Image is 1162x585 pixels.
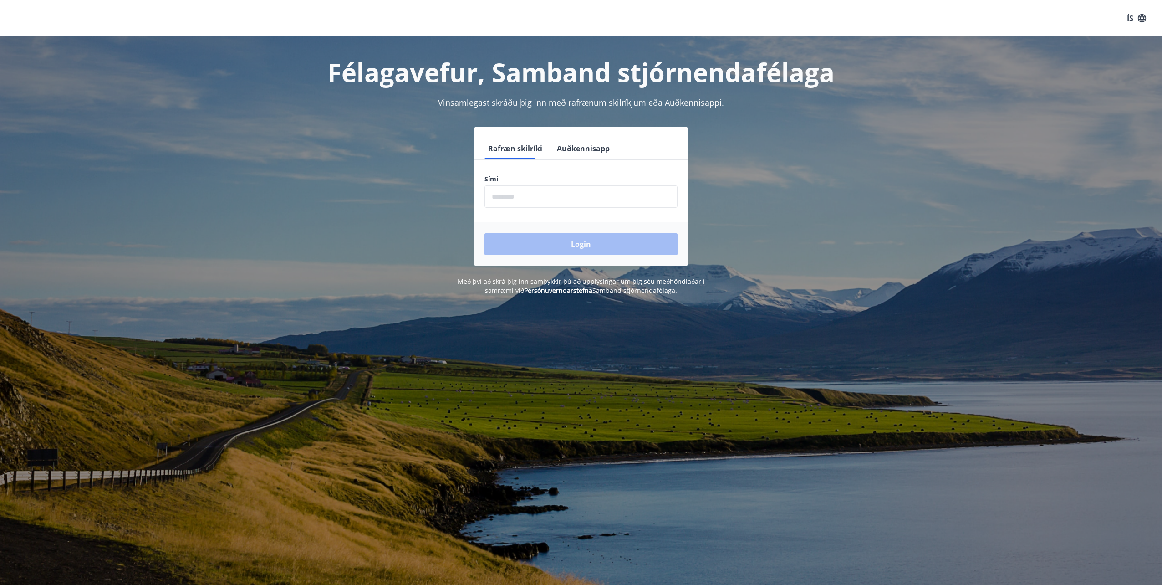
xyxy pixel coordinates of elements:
span: Vinsamlegast skráðu þig inn með rafrænum skilríkjum eða Auðkennisappi. [438,97,724,108]
button: ÍS [1122,10,1151,26]
a: Persónuverndarstefna [524,286,592,295]
span: Með því að skrá þig inn samþykkir þú að upplýsingar um þig séu meðhöndlaðar í samræmi við Samband... [458,277,705,295]
label: Sími [484,174,678,184]
h1: Félagavefur, Samband stjórnendafélaga [264,55,898,89]
button: Auðkennisapp [553,138,613,159]
button: Rafræn skilríki [484,138,546,159]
